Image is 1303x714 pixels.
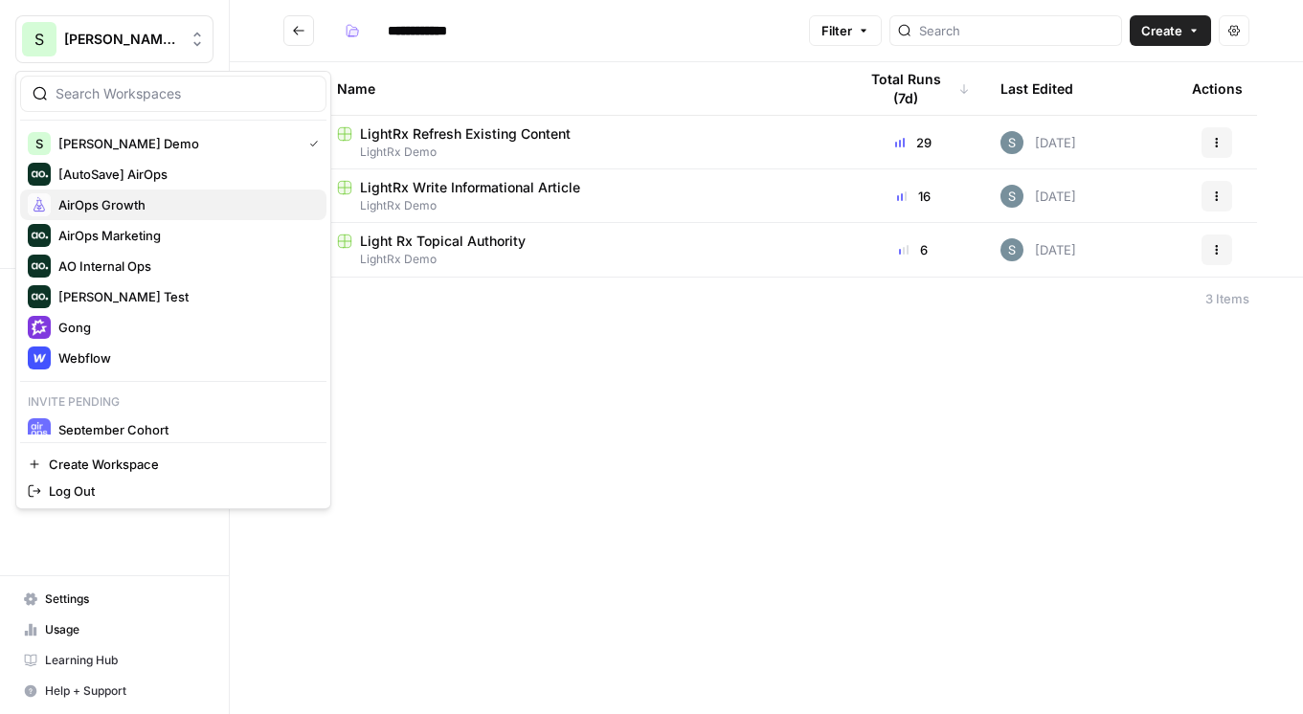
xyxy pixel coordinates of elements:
[15,676,213,706] button: Help + Support
[56,84,314,103] input: Search Workspaces
[1000,238,1076,261] div: [DATE]
[49,455,311,474] span: Create Workspace
[809,15,882,46] button: Filter
[45,652,205,669] span: Learning Hub
[28,346,51,369] img: Webflow Logo
[821,21,852,40] span: Filter
[28,224,51,247] img: AirOps Marketing Logo
[15,584,213,614] a: Settings
[45,621,205,638] span: Usage
[337,251,826,268] span: LightRx Demo
[64,30,180,49] span: [PERSON_NAME] Demo
[28,316,51,339] img: Gong Logo
[1000,185,1076,208] div: [DATE]
[15,614,213,645] a: Usage
[337,124,826,161] a: LightRx Refresh Existing ContentLightRx Demo
[1000,62,1073,115] div: Last Edited
[20,451,326,478] a: Create Workspace
[857,187,970,206] div: 16
[337,178,826,214] a: LightRx Write Informational ArticleLightRx Demo
[1000,238,1023,261] img: w7f6q2jfcebns90hntjxsl93h3td
[857,133,970,152] div: 29
[49,481,311,501] span: Log Out
[58,226,311,245] span: AirOps Marketing
[337,232,826,268] a: Light Rx Topical AuthorityLightRx Demo
[1192,62,1243,115] div: Actions
[28,163,51,186] img: [AutoSave] AirOps Logo
[360,232,526,251] span: Light Rx Topical Authority
[1000,185,1023,208] img: w7f6q2jfcebns90hntjxsl93h3td
[857,240,970,259] div: 6
[45,591,205,608] span: Settings
[58,287,311,306] span: [PERSON_NAME] Test
[28,418,51,441] img: September Cohort Logo
[15,71,331,509] div: Workspace: Shanil Demo
[15,15,213,63] button: Workspace: Shanil Demo
[1000,131,1076,154] div: [DATE]
[360,124,571,144] span: LightRx Refresh Existing Content
[58,195,311,214] span: AirOps Growth
[28,255,51,278] img: AO Internal Ops Logo
[1141,21,1182,40] span: Create
[28,193,51,216] img: AirOps Growth Logo
[919,21,1113,40] input: Search
[337,197,826,214] span: LightRx Demo
[35,134,43,153] span: S
[28,285,51,308] img: Dillon Test Logo
[20,478,326,504] a: Log Out
[20,390,326,414] p: Invite pending
[45,682,205,700] span: Help + Support
[1130,15,1211,46] button: Create
[337,62,826,115] div: Name
[34,28,44,51] span: S
[58,134,294,153] span: [PERSON_NAME] Demo
[58,348,311,368] span: Webflow
[15,645,213,676] a: Learning Hub
[337,144,826,161] span: LightRx Demo
[58,318,311,337] span: Gong
[58,165,311,184] span: [AutoSave] AirOps
[58,257,311,276] span: AO Internal Ops
[1205,289,1249,308] div: 3 Items
[283,15,314,46] button: Go back
[58,420,311,439] span: September Cohort
[857,62,970,115] div: Total Runs (7d)
[1000,131,1023,154] img: w7f6q2jfcebns90hntjxsl93h3td
[360,178,580,197] span: LightRx Write Informational Article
